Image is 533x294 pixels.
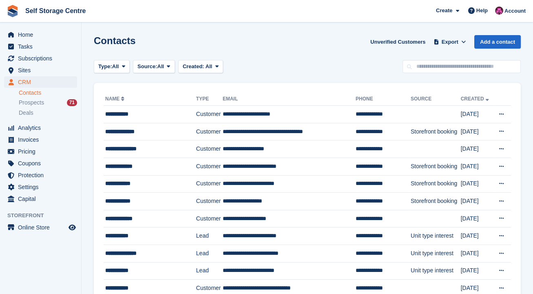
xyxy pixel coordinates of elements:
[474,35,521,49] a: Add a contact
[196,193,223,210] td: Customer
[4,158,77,169] a: menu
[7,212,81,220] span: Storefront
[206,63,212,69] span: All
[18,169,67,181] span: Protection
[411,158,461,175] td: Storefront booking
[411,193,461,210] td: Storefront booking
[196,93,223,106] th: Type
[4,146,77,157] a: menu
[4,65,77,76] a: menu
[18,158,67,169] span: Coupons
[196,140,223,158] td: Customer
[356,93,411,106] th: Phone
[411,123,461,140] td: Storefront booking
[461,140,493,158] td: [DATE]
[461,96,491,102] a: Created
[411,175,461,193] td: Storefront booking
[22,4,89,18] a: Self Storage Centre
[461,262,493,280] td: [DATE]
[19,99,44,107] span: Prospects
[461,106,493,123] td: [DATE]
[19,98,77,107] a: Prospects 71
[18,222,67,233] span: Online Store
[18,134,67,145] span: Invoices
[18,146,67,157] span: Pricing
[461,227,493,245] td: [DATE]
[461,123,493,140] td: [DATE]
[4,29,77,40] a: menu
[94,60,130,73] button: Type: All
[183,63,204,69] span: Created:
[18,53,67,64] span: Subscriptions
[196,106,223,123] td: Customer
[223,93,356,106] th: Email
[4,122,77,134] a: menu
[411,93,461,106] th: Source
[67,223,77,232] a: Preview store
[461,210,493,227] td: [DATE]
[432,35,468,49] button: Export
[4,134,77,145] a: menu
[367,35,429,49] a: Unverified Customers
[133,60,175,73] button: Source: All
[19,109,33,117] span: Deals
[98,62,112,71] span: Type:
[18,181,67,193] span: Settings
[411,227,461,245] td: Unit type interest
[112,62,119,71] span: All
[411,245,461,262] td: Unit type interest
[137,62,157,71] span: Source:
[436,7,452,15] span: Create
[461,158,493,175] td: [DATE]
[19,89,77,97] a: Contacts
[196,158,223,175] td: Customer
[4,169,77,181] a: menu
[196,175,223,193] td: Customer
[18,65,67,76] span: Sites
[504,7,526,15] span: Account
[461,175,493,193] td: [DATE]
[196,227,223,245] td: Lead
[19,109,77,117] a: Deals
[196,123,223,140] td: Customer
[105,96,126,102] a: Name
[4,181,77,193] a: menu
[495,7,503,15] img: Ben Scott
[4,222,77,233] a: menu
[178,60,223,73] button: Created: All
[442,38,458,46] span: Export
[411,262,461,280] td: Unit type interest
[196,210,223,227] td: Customer
[18,122,67,134] span: Analytics
[18,193,67,205] span: Capital
[461,245,493,262] td: [DATE]
[196,262,223,280] td: Lead
[4,193,77,205] a: menu
[67,99,77,106] div: 71
[461,193,493,210] td: [DATE]
[476,7,488,15] span: Help
[18,29,67,40] span: Home
[18,41,67,52] span: Tasks
[4,41,77,52] a: menu
[18,76,67,88] span: CRM
[94,35,136,46] h1: Contacts
[4,53,77,64] a: menu
[196,245,223,262] td: Lead
[7,5,19,17] img: stora-icon-8386f47178a22dfd0bd8f6a31ec36ba5ce8667c1dd55bd0f319d3a0aa187defe.svg
[157,62,164,71] span: All
[4,76,77,88] a: menu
